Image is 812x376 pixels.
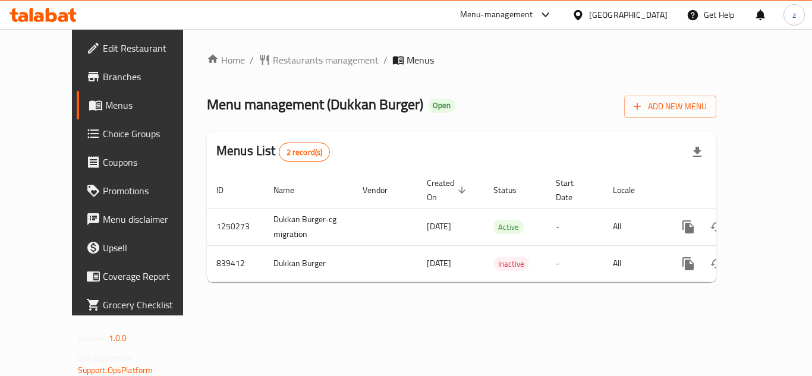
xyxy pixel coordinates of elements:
a: Promotions [77,176,207,205]
a: Upsell [77,233,207,262]
td: Dukkan Burger [264,245,353,282]
span: Get support on: [78,350,133,366]
th: Actions [665,172,798,208]
a: Menus [77,91,207,119]
span: ID [216,183,239,197]
span: z [792,8,796,21]
a: Home [207,53,245,67]
span: Menus [407,53,434,67]
td: 839412 [207,245,264,282]
button: Change Status [703,249,731,278]
span: [DATE] [427,255,451,271]
span: Version: [78,330,107,346]
button: more [674,249,703,278]
table: enhanced table [207,172,798,282]
td: Dukkan Burger-cg migration [264,208,353,245]
a: Coupons [77,148,207,176]
span: Edit Restaurant [103,41,198,55]
a: Menu disclaimer [77,205,207,233]
span: Choice Groups [103,127,198,141]
span: Created On [427,176,470,204]
td: All [603,208,665,245]
div: Export file [683,138,712,166]
a: Edit Restaurant [77,34,207,62]
span: Coupons [103,155,198,169]
button: Add New Menu [624,96,716,118]
span: Active [493,220,524,234]
nav: breadcrumb [207,53,716,67]
td: - [546,208,603,245]
span: 2 record(s) [279,147,330,158]
div: Menu-management [460,8,533,22]
td: All [603,245,665,282]
span: Menu disclaimer [103,212,198,226]
span: Name [273,183,310,197]
span: Add New Menu [634,99,707,114]
a: Branches [77,62,207,91]
td: 1250273 [207,208,264,245]
span: Start Date [556,176,589,204]
span: Open [428,100,455,110]
div: [GEOGRAPHIC_DATA] [589,8,668,21]
span: Upsell [103,241,198,255]
div: Open [428,99,455,113]
button: Change Status [703,213,731,241]
span: Grocery Checklist [103,298,198,312]
li: / [250,53,254,67]
span: Restaurants management [273,53,379,67]
span: [DATE] [427,219,451,234]
span: Promotions [103,184,198,198]
a: Choice Groups [77,119,207,148]
span: Menus [105,98,198,112]
a: Grocery Checklist [77,290,207,319]
span: Inactive [493,257,529,271]
span: Vendor [363,183,403,197]
span: Branches [103,69,198,84]
li: / [383,53,388,67]
a: Restaurants management [259,53,379,67]
span: Menu management ( Dukkan Burger ) [207,91,423,118]
button: more [674,213,703,241]
a: Coverage Report [77,262,207,290]
h2: Menus List [216,142,330,162]
span: Status [493,183,532,197]
td: - [546,245,603,282]
span: Locale [613,183,650,197]
div: Total records count [279,143,331,162]
span: 1.0.0 [109,330,127,346]
span: Coverage Report [103,269,198,283]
